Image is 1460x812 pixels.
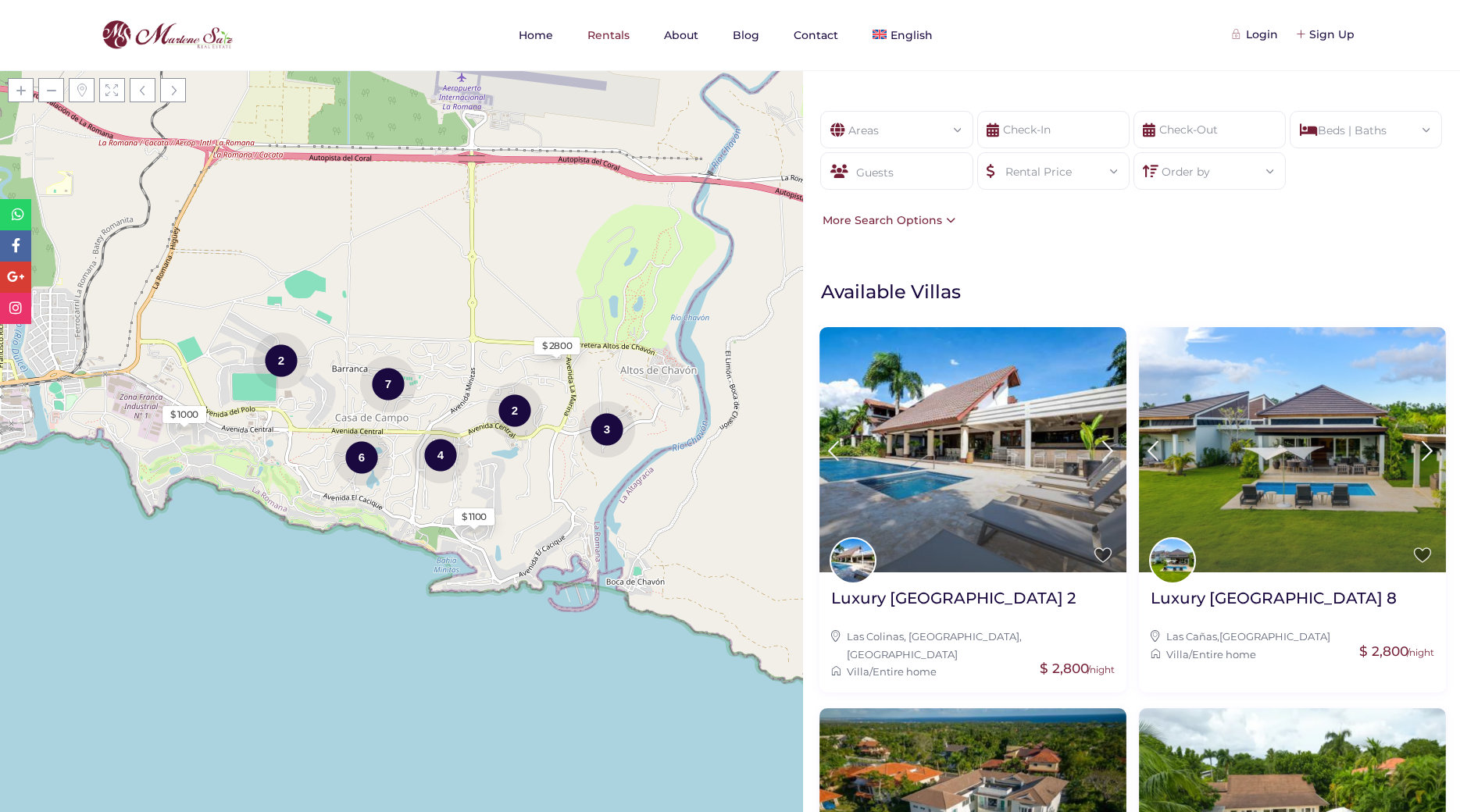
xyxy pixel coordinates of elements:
[1302,112,1430,139] div: Beds | Baths
[462,510,487,524] div: $ 1100
[1133,111,1286,148] input: Check-Out
[1151,588,1397,608] h2: Luxury [GEOGRAPHIC_DATA] 8
[831,588,1076,620] a: Luxury [GEOGRAPHIC_DATA] 2
[412,426,469,484] div: 4
[579,400,635,458] div: 3
[891,28,933,42] span: English
[847,665,869,678] a: Villa
[487,381,543,440] div: 2
[360,354,416,413] div: 7
[831,588,1076,608] h2: Luxury [GEOGRAPHIC_DATA] 2
[833,112,960,139] div: Areas
[873,665,937,678] a: Entire home
[831,628,1115,663] div: ,
[170,408,198,422] div: $ 1000
[1298,26,1355,43] div: Sign Up
[819,327,1126,572] img: Luxury Villa Colinas 2
[1139,327,1446,572] img: Luxury Villa Cañas 8
[831,663,1115,680] div: /
[1166,630,1217,643] a: Las Cañas
[821,280,1452,304] h1: Available Villas
[1151,646,1434,663] div: /
[1146,153,1273,180] div: Order by
[1192,648,1256,661] a: Entire home
[542,339,573,353] div: $ 2800
[847,630,1019,643] a: Las Colinas, [GEOGRAPHIC_DATA]
[334,428,390,486] div: 6
[1219,630,1330,643] a: [GEOGRAPHIC_DATA]
[1151,588,1397,620] a: Luxury [GEOGRAPHIC_DATA] 8
[98,16,237,54] img: logo
[1166,648,1189,661] a: Villa
[1234,26,1278,43] div: Login
[819,212,955,229] div: More Search Options
[1151,628,1434,645] div: ,
[847,648,958,661] a: [GEOGRAPHIC_DATA]
[284,219,519,301] div: Loading Maps
[977,111,1130,148] input: Check-In
[990,153,1117,180] div: Rental Price
[820,152,973,190] div: Guests
[253,331,309,390] div: 2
